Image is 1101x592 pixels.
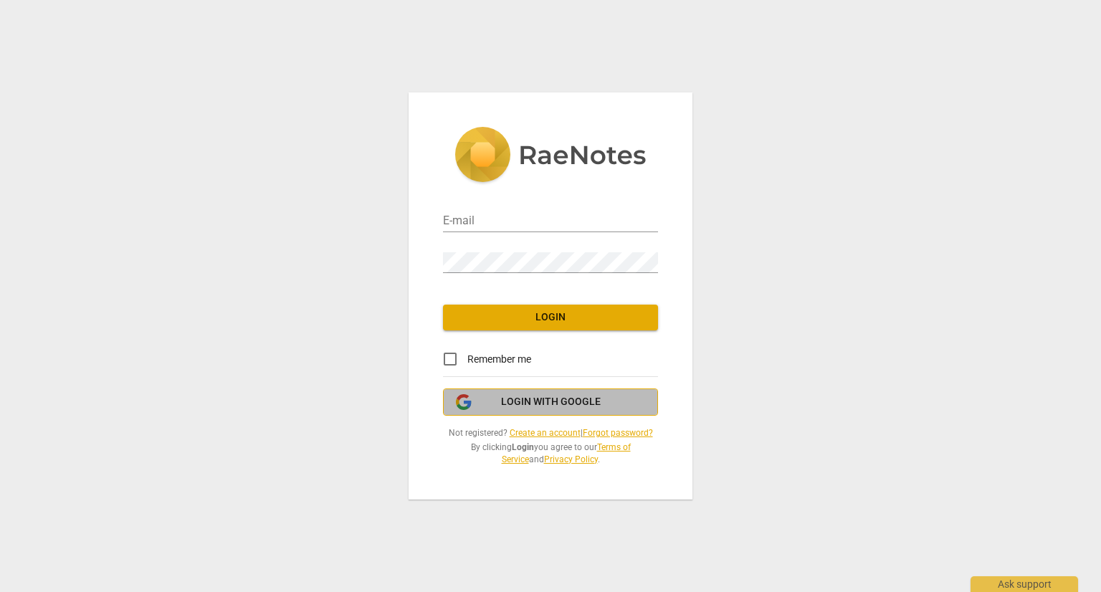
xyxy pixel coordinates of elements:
img: 5ac2273c67554f335776073100b6d88f.svg [454,127,647,186]
span: By clicking you agree to our and . [443,441,658,465]
button: Login with Google [443,388,658,416]
a: Forgot password? [583,428,653,438]
a: Privacy Policy [544,454,598,464]
span: Login with Google [501,395,601,409]
a: Terms of Service [502,442,631,464]
span: Remember me [467,352,531,367]
b: Login [512,442,534,452]
button: Login [443,305,658,330]
div: Ask support [971,576,1078,592]
a: Create an account [510,428,581,438]
span: Not registered? | [443,427,658,439]
span: Login [454,310,647,325]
